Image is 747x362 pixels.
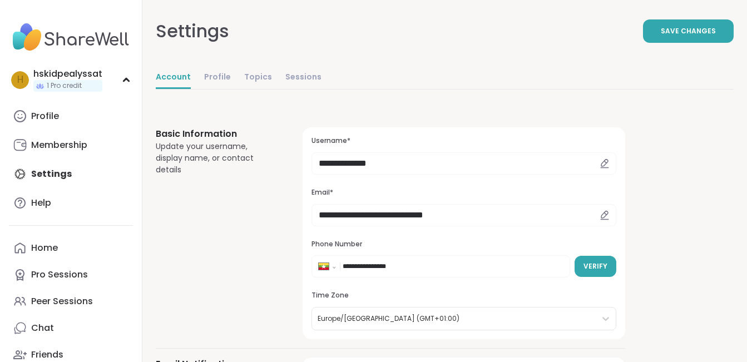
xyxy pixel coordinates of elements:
div: Pro Sessions [31,269,88,281]
a: Chat [9,315,133,341]
h3: Email* [311,188,616,197]
div: Chat [31,322,54,334]
div: Settings [156,18,229,44]
div: hskidpealyssat [33,68,102,80]
div: Home [31,242,58,254]
div: Friends [31,349,63,361]
a: Pro Sessions [9,261,133,288]
div: Profile [31,110,59,122]
a: Home [9,235,133,261]
div: Membership [31,139,87,151]
a: Account [156,67,191,89]
a: Profile [9,103,133,130]
h3: Phone Number [311,240,616,249]
span: 1 Pro credit [47,81,82,91]
h3: Time Zone [311,291,616,300]
span: Save Changes [661,26,716,36]
a: Help [9,190,133,216]
h3: Username* [311,136,616,146]
div: Help [31,197,51,209]
span: Verify [583,261,607,271]
div: Peer Sessions [31,295,93,308]
span: h [17,73,23,87]
a: Profile [204,67,231,89]
img: ShareWell Nav Logo [9,18,133,57]
a: Membership [9,132,133,158]
a: Topics [244,67,272,89]
a: Peer Sessions [9,288,133,315]
h3: Basic Information [156,127,276,141]
a: Sessions [285,67,321,89]
button: Verify [575,256,616,277]
button: Save Changes [643,19,734,43]
div: Update your username, display name, or contact details [156,141,276,176]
